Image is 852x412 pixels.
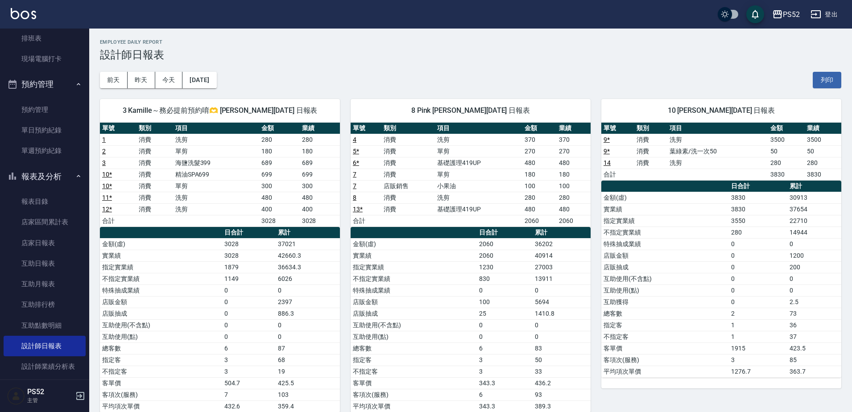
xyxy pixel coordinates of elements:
[100,238,222,250] td: 金額(虛)
[4,336,86,356] a: 設計師日報表
[601,238,729,250] td: 特殊抽成業績
[533,296,591,308] td: 5694
[222,308,276,319] td: 0
[173,192,260,203] td: 洗剪
[477,308,533,319] td: 25
[768,169,805,180] td: 3830
[787,319,841,331] td: 36
[11,8,36,19] img: Logo
[477,389,533,400] td: 6
[222,296,276,308] td: 0
[259,180,299,192] td: 300
[634,123,667,134] th: 類別
[182,72,216,88] button: [DATE]
[787,203,841,215] td: 37654
[787,366,841,377] td: 363.7
[102,159,106,166] a: 3
[353,194,356,201] a: 8
[787,354,841,366] td: 85
[601,342,729,354] td: 客單價
[4,49,86,69] a: 現場電腦打卡
[4,294,86,315] a: 互助排行榜
[222,250,276,261] td: 3028
[100,366,222,377] td: 不指定客
[300,157,340,169] td: 689
[787,238,841,250] td: 0
[276,296,340,308] td: 2397
[222,342,276,354] td: 6
[522,215,556,227] td: 2060
[601,181,841,378] table: a dense table
[102,136,106,143] a: 1
[100,377,222,389] td: 客單價
[259,203,299,215] td: 400
[381,203,435,215] td: 消費
[787,331,841,342] td: 37
[4,253,86,274] a: 互助日報表
[729,319,787,331] td: 1
[136,180,173,192] td: 消費
[222,319,276,331] td: 0
[222,366,276,377] td: 3
[222,377,276,389] td: 504.7
[381,134,435,145] td: 消費
[351,342,477,354] td: 總客數
[477,238,533,250] td: 2060
[102,148,106,155] a: 2
[300,145,340,157] td: 180
[601,227,729,238] td: 不指定實業績
[477,319,533,331] td: 0
[601,296,729,308] td: 互助獲得
[612,106,831,115] span: 10 [PERSON_NAME][DATE] 日報表
[300,192,340,203] td: 480
[276,319,340,331] td: 0
[4,140,86,161] a: 單週預約紀錄
[136,169,173,180] td: 消費
[136,123,173,134] th: 類別
[533,238,591,250] td: 36202
[601,354,729,366] td: 客項次(服務)
[787,250,841,261] td: 1200
[667,157,768,169] td: 洗剪
[477,342,533,354] td: 6
[100,123,340,227] table: a dense table
[667,145,768,157] td: 葉綠素/洗一次50
[477,261,533,273] td: 1230
[435,123,522,134] th: 項目
[787,261,841,273] td: 200
[729,273,787,284] td: 0
[27,396,73,404] p: 主管
[136,192,173,203] td: 消費
[111,106,329,115] span: 3 Kamille～務必提前預約唷🫶 [PERSON_NAME][DATE] 日報表
[300,215,340,227] td: 3028
[533,273,591,284] td: 13911
[601,366,729,377] td: 平均項次單價
[533,284,591,296] td: 0
[805,145,841,157] td: 50
[4,274,86,294] a: 互助月報表
[300,123,340,134] th: 業績
[787,181,841,192] th: 累計
[787,215,841,227] td: 22710
[351,377,477,389] td: 客單價
[276,284,340,296] td: 0
[100,308,222,319] td: 店販抽成
[100,39,841,45] h2: Employee Daily Report
[601,250,729,261] td: 店販金額
[100,123,136,134] th: 單號
[729,215,787,227] td: 3550
[4,191,86,212] a: 報表目錄
[276,227,340,239] th: 累計
[746,5,764,23] button: save
[533,400,591,412] td: 389.3
[601,319,729,331] td: 指定客
[259,169,299,180] td: 699
[100,342,222,354] td: 總客數
[557,145,591,157] td: 270
[27,387,73,396] h5: PS52
[435,169,522,180] td: 單剪
[477,354,533,366] td: 3
[351,123,381,134] th: 單號
[435,192,522,203] td: 洗剪
[100,296,222,308] td: 店販金額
